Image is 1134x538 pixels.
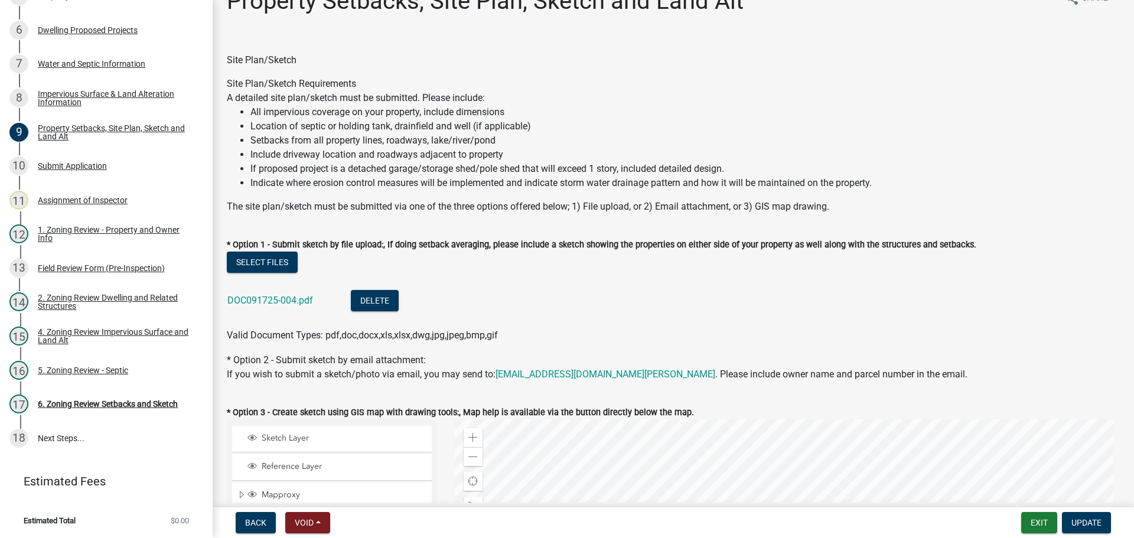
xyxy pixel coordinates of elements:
div: 13 [9,259,28,278]
span: Update [1071,518,1102,527]
div: Field Review Form (Pre-Inspection) [38,264,165,272]
div: 14 [9,292,28,311]
li: Reference Layer [232,454,432,481]
div: 18 [9,429,28,448]
div: Site Plan/Sketch [227,53,1120,67]
div: Site Plan/Sketch Requirements [227,77,1120,214]
span: Mapproxy [259,490,428,500]
span: Reference Layer [259,461,428,472]
div: Zoom out [464,447,483,466]
div: Assignment of Inspector [38,196,128,204]
div: 7 [9,54,28,73]
div: 10 [9,156,28,175]
li: All impervious coverage on your property, include dimensions [250,105,1120,119]
div: 6 [9,21,28,40]
div: 4. Zoning Review Impervious Surface and Land Alt [38,328,194,344]
div: * Option 2 - Submit sketch by email attachment: [227,353,1120,382]
a: Estimated Fees [9,469,194,493]
div: 11 [9,191,28,210]
span: Back [245,518,266,527]
button: Exit [1021,512,1057,533]
div: 1. Zoning Review - Property and Owner Info [38,226,194,242]
span: Void [295,518,314,527]
a: DOC091725-004.pdf [227,295,313,306]
label: * Option 1 - Submit sketch by file upload:, If doing setback averaging, please include a sketch s... [227,241,976,249]
li: Mapproxy [232,482,432,510]
div: 8 [9,89,28,107]
a: [EMAIL_ADDRESS][DOMAIN_NAME][PERSON_NAME] [496,369,715,380]
button: Select files [227,252,298,273]
button: Update [1062,512,1111,533]
li: Location of septic or holding tank, drainfield and well (if applicable) [250,119,1120,133]
div: Reference Layer [246,461,428,473]
span: Valid Document Types: pdf,doc,docx,xls,xlsx,dwg,jpg,jpeg,bmp,gif [227,330,498,341]
li: Setbacks from all property lines, roadways, lake/river/pond [250,133,1120,148]
div: 16 [9,361,28,380]
div: 2. Zoning Review Dwelling and Related Structures [38,294,194,310]
div: Sketch Layer [246,433,428,445]
span: Sketch Layer [259,433,428,444]
button: Delete [351,290,399,311]
ul: Layer List [231,423,433,513]
div: 5. Zoning Review - Septic [38,366,128,374]
label: * Option 3 - Create sketch using GIS map with drawing tools:, Map help is available via the butto... [227,409,694,417]
span: Estimated Total [24,517,76,524]
div: Impervious Surface & Land Alteration Information [38,90,194,106]
div: Zoom in [464,428,483,447]
wm-modal-confirm: Delete Document [351,296,399,307]
div: 12 [9,224,28,243]
div: A detailed site plan/sketch must be submitted. Please include: [227,91,1120,190]
li: Include driveway location and roadways adjacent to property [250,148,1120,162]
span: $0.00 [171,517,189,524]
div: Property Setbacks, Site Plan, Sketch and Land Alt [38,124,194,141]
div: Water and Septic Information [38,60,145,68]
li: If proposed project is a detached garage/storage shed/pole shed that will exceed 1 story, include... [250,162,1120,176]
li: Indicate where erosion control measures will be implemented and indicate storm water drainage pat... [250,176,1120,190]
li: Sketch Layer [232,426,432,452]
div: 17 [9,394,28,413]
div: Dwelling Proposed Projects [38,26,138,34]
div: 9 [9,123,28,142]
span: If you wish to submit a sketch/photo via email, you may send to: . Please include owner name and ... [227,369,967,380]
div: Submit Application [38,162,107,170]
div: 6. Zoning Review Setbacks and Sketch [38,400,178,408]
div: Find my location [464,472,483,491]
div: Mapproxy [246,490,428,501]
div: 15 [9,327,28,345]
button: Void [285,512,330,533]
button: Back [236,512,276,533]
span: Expand [237,490,246,502]
div: The site plan/sketch must be submitted via one of the three options offered below; 1) File upload... [227,200,1120,214]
